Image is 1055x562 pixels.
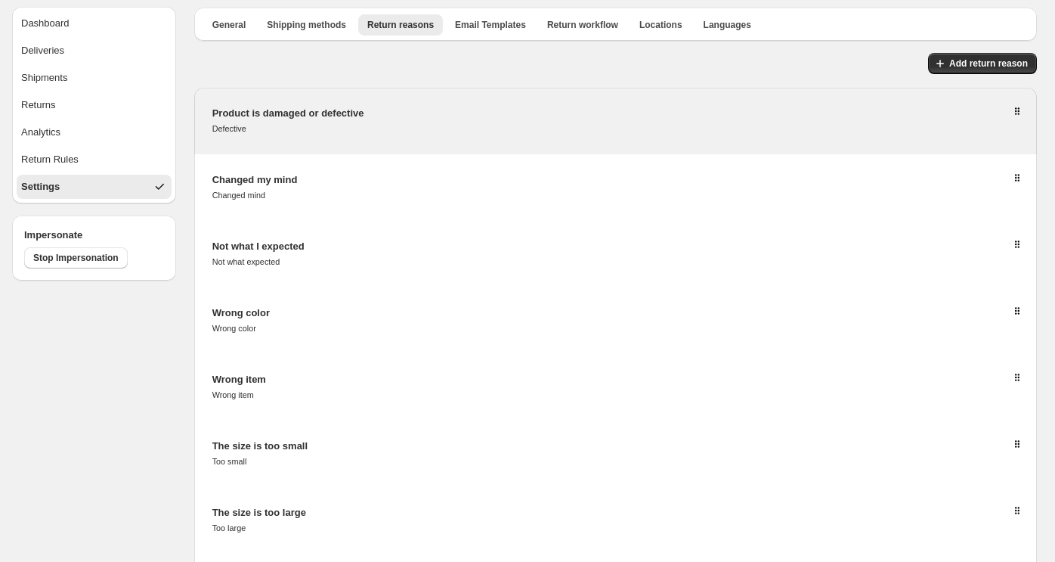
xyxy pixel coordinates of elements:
small: Defective [212,124,246,133]
button: Stop Impersonation [24,247,128,269]
span: Languages [704,19,751,31]
button: Shipments [17,66,172,90]
span: Not what I expected [212,241,305,252]
small: Wrong item [212,390,254,399]
span: Locations [639,19,682,31]
small: Changed mind [212,191,265,200]
h4: Impersonate [24,228,164,243]
span: General [212,19,246,31]
button: Analytics [17,120,172,144]
span: Stop Impersonation [33,252,119,264]
button: Add return reason [928,53,1037,74]
div: Deliveries [21,43,64,58]
small: Too large [212,523,246,533]
small: Too small [212,457,247,466]
button: Settings [17,175,172,199]
span: The size is too large [212,507,306,518]
button: Deliveries [17,39,172,63]
small: Wrong color [212,324,256,333]
div: Return Rules [21,152,79,167]
span: Wrong color [212,307,270,318]
span: Product is damaged or defective [212,107,364,119]
span: Add return reason [949,57,1028,70]
span: Email Templates [455,19,526,31]
div: Returns [21,98,56,113]
div: Shipments [21,70,67,85]
span: The size is too small [212,440,308,452]
button: Return Rules [17,147,172,172]
span: Wrong item [212,374,266,385]
span: Return workflow [547,19,618,31]
small: Not what expected [212,257,280,266]
div: Analytics [21,125,60,140]
button: Dashboard [17,11,172,36]
div: Settings [21,179,60,194]
span: Changed my mind [212,174,298,185]
div: Dashboard [21,16,70,31]
span: Return reasons [367,19,434,31]
button: Returns [17,93,172,117]
span: Shipping methods [267,19,346,31]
